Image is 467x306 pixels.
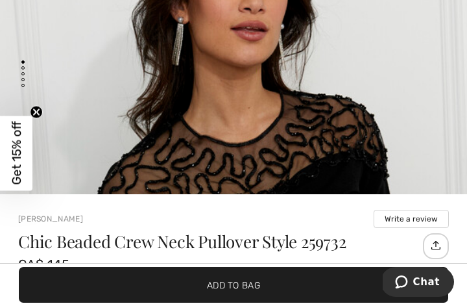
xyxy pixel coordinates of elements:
iframe: Opens a widget where you can chat to one of our agents [383,267,454,300]
img: Share [425,235,446,257]
span: CA$ 145 [18,257,69,272]
span: Add to Bag [207,278,260,292]
span: Get 15% off [9,121,24,185]
button: Add to Bag [19,267,448,303]
button: Close teaser [30,105,43,118]
button: Write a review [374,210,449,228]
a: [PERSON_NAME] [18,214,83,223]
h1: Chic Beaded Crew Neck Pullover Style 259732 [18,233,413,250]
